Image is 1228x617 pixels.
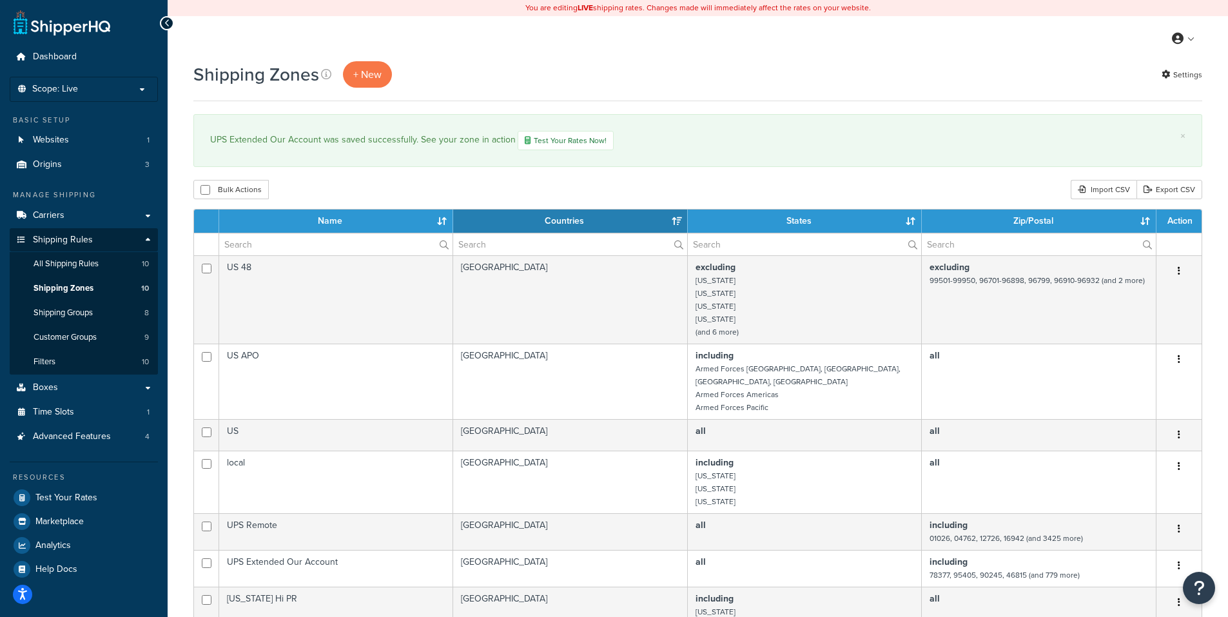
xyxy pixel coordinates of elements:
[696,349,734,362] b: including
[35,564,77,575] span: Help Docs
[930,349,940,362] b: all
[930,555,968,569] b: including
[145,159,150,170] span: 3
[10,510,158,533] li: Marketplace
[696,363,901,387] small: Armed Forces [GEOGRAPHIC_DATA], [GEOGRAPHIC_DATA], [GEOGRAPHIC_DATA], [GEOGRAPHIC_DATA]
[33,431,111,442] span: Advanced Features
[33,210,64,221] span: Carriers
[696,300,736,312] small: [US_STATE]
[922,233,1156,255] input: Search
[10,301,158,325] a: Shipping Groups 8
[688,233,921,255] input: Search
[453,513,688,550] td: [GEOGRAPHIC_DATA]
[696,424,706,438] b: all
[219,550,453,587] td: UPS Extended Our Account
[10,486,158,509] a: Test Your Rates
[210,131,1185,150] div: UPS Extended Our Account was saved successfully. See your zone in action
[219,513,453,550] td: UPS Remote
[10,425,158,449] a: Advanced Features 4
[193,62,319,87] h1: Shipping Zones
[10,326,158,349] li: Customer Groups
[193,180,269,199] button: Bulk Actions
[696,389,779,400] small: Armed Forces Americas
[219,451,453,513] td: local
[930,424,940,438] b: all
[696,456,734,469] b: including
[930,456,940,469] b: all
[219,233,453,255] input: Search
[930,533,1083,544] small: 01026, 04762, 12726, 16942 (and 3425 more)
[696,518,706,532] b: all
[10,376,158,400] a: Boxes
[696,592,734,605] b: including
[32,84,78,95] span: Scope: Live
[34,308,93,318] span: Shipping Groups
[453,210,688,233] th: Countries: activate to sort column ascending
[1183,572,1215,604] button: Open Resource Center
[930,260,970,274] b: excluding
[696,483,736,495] small: [US_STATE]
[696,313,736,325] small: [US_STATE]
[147,407,150,418] span: 1
[453,344,688,419] td: [GEOGRAPHIC_DATA]
[1136,180,1202,199] a: Export CSV
[219,210,453,233] th: Name: activate to sort column ascending
[453,233,687,255] input: Search
[35,540,71,551] span: Analytics
[147,135,150,146] span: 1
[10,350,158,374] a: Filters 10
[688,210,922,233] th: States: activate to sort column ascending
[33,52,77,63] span: Dashboard
[144,332,149,343] span: 9
[33,407,74,418] span: Time Slots
[219,344,453,419] td: US APO
[10,534,158,557] a: Analytics
[10,277,158,300] li: Shipping Zones
[34,259,99,269] span: All Shipping Rules
[696,555,706,569] b: all
[10,252,158,276] a: All Shipping Rules 10
[930,275,1145,286] small: 99501-99950, 96701-96898, 96799, 96910-96932 (and 2 more)
[696,326,739,338] small: (and 6 more)
[10,190,158,201] div: Manage Shipping
[1156,210,1202,233] th: Action
[10,204,158,228] li: Carriers
[453,255,688,344] td: [GEOGRAPHIC_DATA]
[1180,131,1185,141] a: ×
[696,288,736,299] small: [US_STATE]
[34,332,97,343] span: Customer Groups
[219,255,453,344] td: US 48
[930,592,940,605] b: all
[142,259,149,269] span: 10
[1071,180,1136,199] div: Import CSV
[10,400,158,424] li: Time Slots
[10,153,158,177] a: Origins 3
[35,493,97,504] span: Test Your Rates
[453,419,688,451] td: [GEOGRAPHIC_DATA]
[10,128,158,152] a: Websites 1
[343,61,392,88] a: + New
[144,308,149,318] span: 8
[33,159,62,170] span: Origins
[353,67,382,82] span: + New
[33,235,93,246] span: Shipping Rules
[34,283,93,294] span: Shipping Zones
[10,400,158,424] a: Time Slots 1
[578,2,593,14] b: LIVE
[10,472,158,483] div: Resources
[10,558,158,581] a: Help Docs
[453,550,688,587] td: [GEOGRAPHIC_DATA]
[10,425,158,449] li: Advanced Features
[10,252,158,276] li: All Shipping Rules
[35,516,84,527] span: Marketplace
[696,496,736,507] small: [US_STATE]
[10,45,158,69] li: Dashboard
[518,131,614,150] a: Test Your Rates Now!
[10,350,158,374] li: Filters
[10,228,158,252] a: Shipping Rules
[33,135,69,146] span: Websites
[696,260,736,274] b: excluding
